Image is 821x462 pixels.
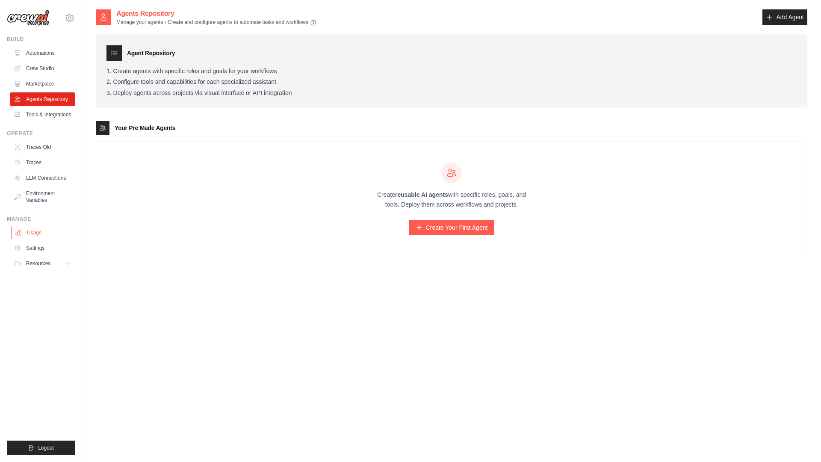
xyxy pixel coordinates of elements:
a: Automations [10,46,75,60]
div: Manage [7,216,75,222]
h3: Agent Repository [127,49,175,57]
h3: Your Pre Made Agents [115,124,175,132]
img: Logo [7,10,50,26]
a: Traces [10,156,75,169]
span: Resources [26,260,50,267]
a: Agents Repository [10,92,75,106]
a: Create Your First Agent [409,220,495,235]
p: Manage your agents - Create and configure agents to automate tasks and workflows [116,19,317,26]
a: Environment Variables [10,187,75,207]
a: Marketplace [10,77,75,91]
a: Crew Studio [10,62,75,75]
a: Settings [10,241,75,255]
strong: reusable AI agents [395,191,448,198]
a: Tools & Integrations [10,108,75,121]
button: Logout [7,441,75,455]
a: Add Agent [762,9,807,25]
div: Operate [7,130,75,137]
a: Usage [11,226,76,240]
div: Build [7,36,75,43]
a: Traces Old [10,140,75,154]
a: LLM Connections [10,171,75,185]
li: Configure tools and capabilities for each specialized assistant [106,78,797,86]
li: Deploy agents across projects via visual interface or API integration [106,89,797,97]
li: Create agents with specific roles and goals for your workflows [106,68,797,75]
p: Create with specific roles, goals, and tools. Deploy them across workflows and projects. [369,190,534,210]
span: Logout [38,444,54,451]
button: Resources [10,257,75,270]
h2: Agents Repository [116,9,317,19]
